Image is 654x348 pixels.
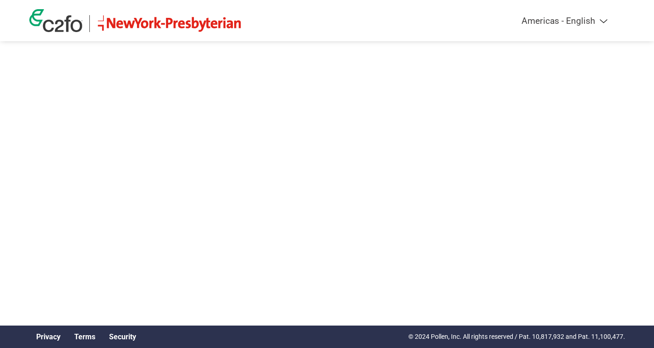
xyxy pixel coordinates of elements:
[97,15,242,32] img: NewYork-Presbyterian
[408,332,625,342] p: © 2024 Pollen, Inc. All rights reserved / Pat. 10,817,932 and Pat. 11,100,477.
[29,9,82,32] img: c2fo logo
[74,332,95,341] a: Terms
[109,332,136,341] a: Security
[36,332,60,341] a: Privacy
